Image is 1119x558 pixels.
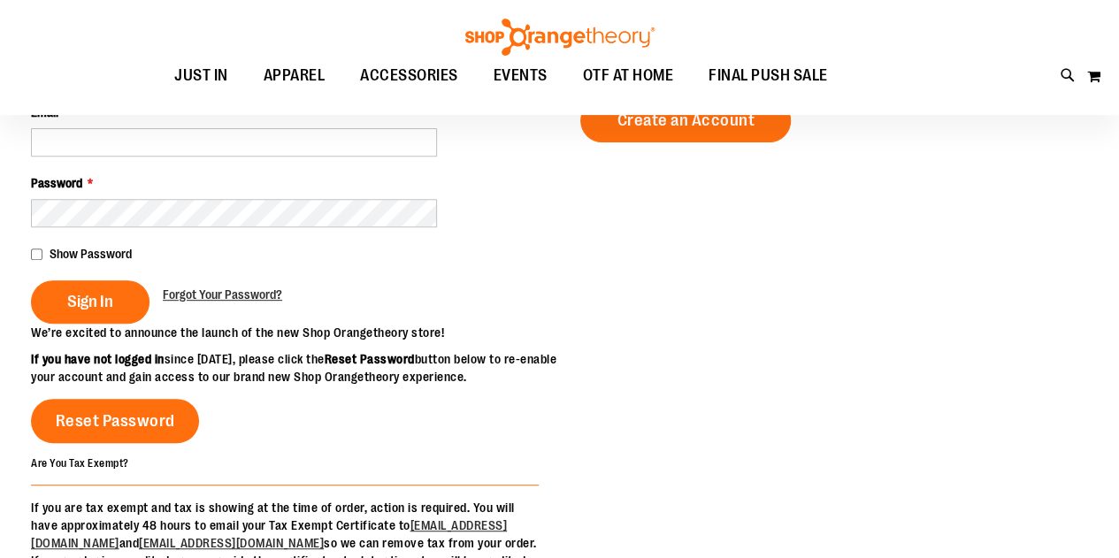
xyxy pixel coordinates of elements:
[360,56,458,96] span: ACCESSORIES
[580,99,791,142] a: Create an Account
[50,247,132,261] span: Show Password
[325,352,415,366] strong: Reset Password
[463,19,657,56] img: Shop Orangetheory
[157,56,246,96] a: JUST IN
[476,56,565,96] a: EVENTS
[709,56,828,96] span: FINAL PUSH SALE
[342,56,476,96] a: ACCESSORIES
[31,457,129,470] strong: Are You Tax Exempt?
[246,56,343,96] a: APPAREL
[617,111,755,130] span: Create an Account
[31,280,149,324] button: Sign In
[31,350,560,386] p: since [DATE], please click the button below to re-enable your account and gain access to our bran...
[31,399,199,443] a: Reset Password
[139,536,324,550] a: [EMAIL_ADDRESS][DOMAIN_NAME]
[163,286,282,303] a: Forgot Your Password?
[494,56,548,96] span: EVENTS
[163,287,282,302] span: Forgot Your Password?
[67,292,113,311] span: Sign In
[583,56,674,96] span: OTF AT HOME
[31,176,82,190] span: Password
[264,56,326,96] span: APPAREL
[691,56,846,96] a: FINAL PUSH SALE
[565,56,692,96] a: OTF AT HOME
[174,56,228,96] span: JUST IN
[31,105,58,119] span: Email
[56,411,175,431] span: Reset Password
[31,352,165,366] strong: If you have not logged in
[31,324,560,341] p: We’re excited to announce the launch of the new Shop Orangetheory store!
